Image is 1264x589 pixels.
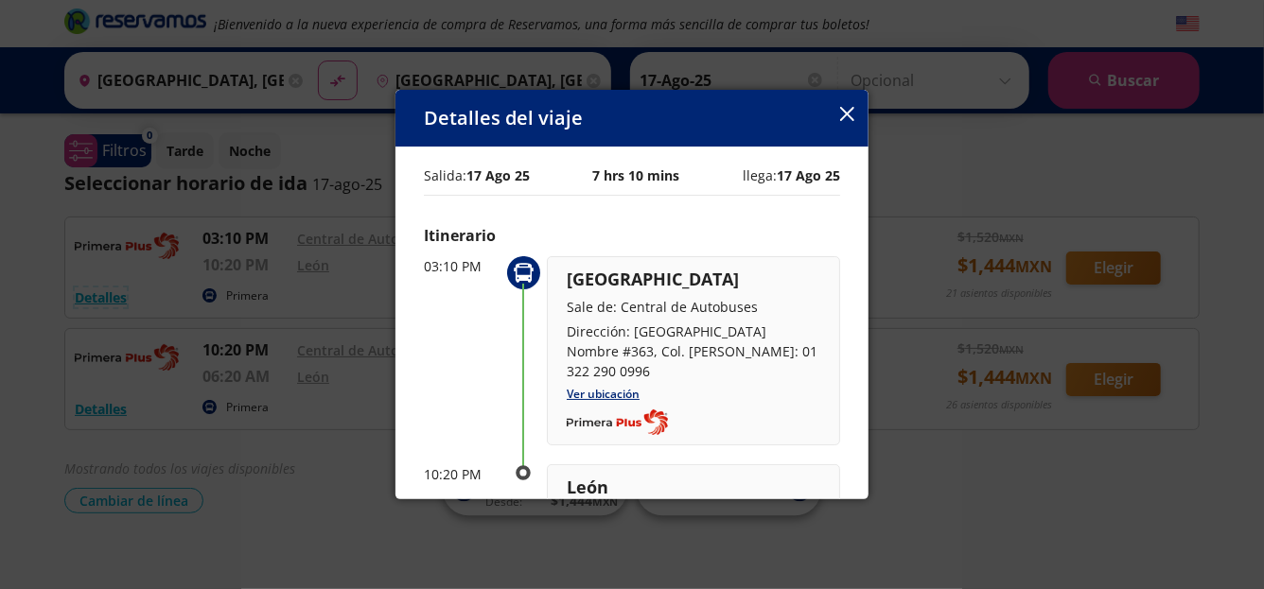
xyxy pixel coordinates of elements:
p: llega: [743,165,840,185]
b: 17 Ago 25 [466,166,530,184]
a: Ver ubicación [567,386,640,402]
p: [GEOGRAPHIC_DATA] [567,267,820,292]
p: Salida: [424,165,530,185]
p: Dirección: [GEOGRAPHIC_DATA] Nombre #363, Col. [PERSON_NAME]: 01 322 290 0996 [567,321,820,381]
p: León [567,475,820,500]
b: 17 Ago 25 [777,166,840,184]
p: Sale de: Central de Autobuses [567,297,820,317]
p: 03:10 PM [424,256,500,276]
img: Completo_color__1_.png [567,409,668,436]
p: 10:20 PM [424,464,500,484]
p: 7 hrs 10 mins [593,165,680,185]
p: Detalles del viaje [424,104,583,132]
p: Itinerario [424,224,840,247]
